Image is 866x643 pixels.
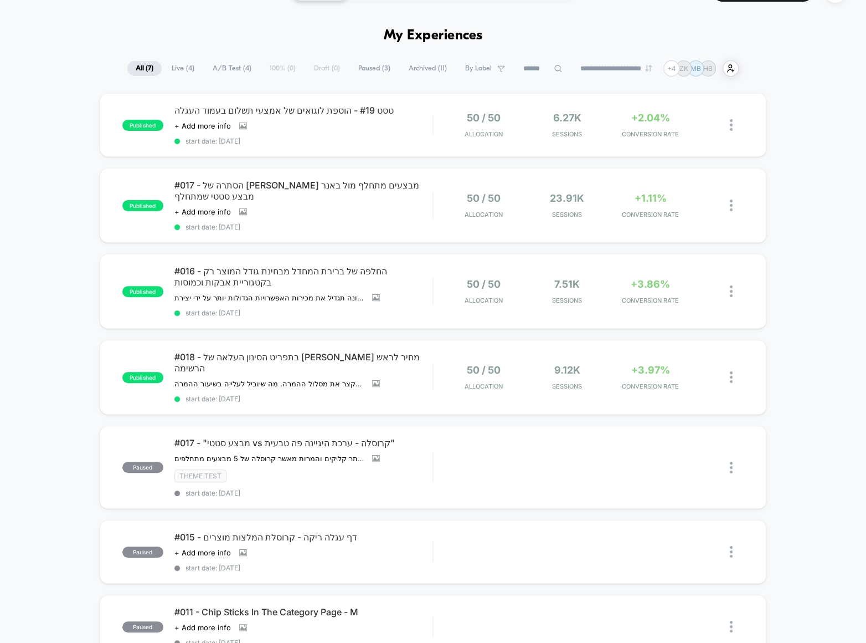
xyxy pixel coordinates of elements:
span: By Label [465,64,492,73]
span: 7.51k [554,278,580,290]
span: #017 - הסתרה של [PERSON_NAME] מבצעים מתחלף מול באנר מבצע סטטי שמתחלף [174,180,432,202]
span: published [122,200,163,211]
span: 50 / 50 [467,112,501,124]
span: 23.91k [550,192,584,204]
span: start date: [DATE] [174,137,432,145]
span: A/B Test ( 4 ) [204,61,260,76]
span: ההשערה שלנו: אנו משערים כי העברת פילטר המחיר (טווח מחירים) לראש רשימת הסינון, תפשט את תהליך הסינו... [174,379,364,388]
span: Allocation [465,130,503,138]
span: CONVERSION RATE [611,211,689,218]
span: start date: [DATE] [174,564,432,572]
span: CONVERSION RATE [611,297,689,304]
span: Sessions [528,297,606,304]
span: 50 / 50 [467,192,501,204]
span: +3.86% [631,278,670,290]
img: close [730,119,733,131]
span: Paused ( 3 ) [350,61,399,76]
span: Allocation [465,211,503,218]
span: #011 - Chip Sticks In The Category Page - M [174,606,432,618]
img: close [730,462,733,473]
span: #017 - "מבצע סטטי vs קרוסלה - ערכת היגיינה פה טבעית" [174,437,432,448]
h1: My Experiences [384,28,483,44]
span: 50 / 50 [467,364,501,376]
span: #015 - דף עגלה ריקה - קרוסלת המלצות מוצרים [174,532,432,543]
span: published [122,120,163,131]
span: 6.27k [553,112,581,124]
img: close [730,621,733,632]
span: Sessions [528,211,606,218]
span: CONVERSION RATE [611,382,689,390]
div: + 4 [663,60,679,76]
img: end [645,65,652,72]
p: HB [703,64,713,73]
span: טסט #19 - הוספת לוגואים של אמצעי תשלום בעמוד העגלה [174,105,432,116]
span: +3.97% [631,364,670,376]
span: 9.12k [554,364,580,376]
span: paused [122,462,163,473]
span: #018 - בתפריט הסינון העלאה של [PERSON_NAME] מחיר לראש הרשימה [174,351,432,374]
span: ההשערה שלנו: שינוי סדר הצגת אפשרויות המחיר כך שהאופציה השנייה תהיה הראשונה תגדיל את מכירות האפשרו... [174,293,364,302]
span: השערה שלנו: הצגת מבצע יחיד סטטי של "ערכת היגיינה פה טבעית ב-170 ש"ח" תניב יותר קליקים והמרות מאשר... [174,454,364,463]
span: CONVERSION RATE [611,130,689,138]
span: + Add more info [174,548,231,557]
span: start date: [DATE] [174,395,432,403]
span: Archived ( 11 ) [400,61,455,76]
span: paused [122,547,163,558]
img: close [730,285,733,297]
span: +1.11% [635,192,667,204]
span: #016 - החלפה של ברירת המחדל מבחינת גודל המוצר רק בקטגוריית אבקות וכמוסות [174,266,432,288]
span: Sessions [528,130,606,138]
img: close [730,371,733,383]
span: + Add more info [174,623,231,632]
span: Allocation [465,297,503,304]
span: start date: [DATE] [174,223,432,231]
span: + Add more info [174,121,231,130]
img: close [730,200,733,211]
span: start date: [DATE] [174,489,432,497]
img: close [730,546,733,558]
span: published [122,286,163,297]
span: Sessions [528,382,606,390]
span: 50 / 50 [467,278,501,290]
span: Theme Test [174,470,226,482]
p: ZK [679,64,688,73]
p: MB [690,64,701,73]
span: published [122,372,163,383]
span: Live ( 4 ) [163,61,203,76]
span: +2.04% [631,112,670,124]
span: + Add more info [174,207,231,216]
span: start date: [DATE] [174,309,432,317]
span: All ( 7 ) [127,61,162,76]
span: paused [122,621,163,632]
span: Allocation [465,382,503,390]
